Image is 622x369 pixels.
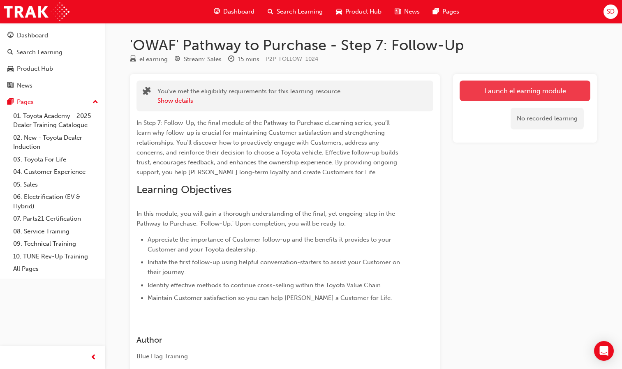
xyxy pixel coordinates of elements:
[3,78,102,93] a: News
[136,210,397,227] span: In this module, you will gain a thorough understanding of the final, yet ongoing-step in the Path...
[329,3,388,20] a: car-iconProduct Hub
[426,3,466,20] a: pages-iconPages
[277,7,323,16] span: Search Learning
[130,54,168,65] div: Type
[157,96,193,106] button: Show details
[388,3,426,20] a: news-iconNews
[4,2,69,21] img: Trak
[90,353,97,363] span: prev-icon
[604,5,618,19] button: SD
[10,191,102,212] a: 06. Electrification (EV & Hybrid)
[10,212,102,225] a: 07. Parts21 Certification
[148,281,382,289] span: Identify effective methods to continue cross-selling within the Toyota Value Chain.
[92,97,98,108] span: up-icon
[130,56,136,63] span: learningResourceType_ELEARNING-icon
[16,48,62,57] div: Search Learning
[228,56,234,63] span: clock-icon
[3,28,102,43] a: Dashboard
[3,95,102,110] button: Pages
[607,7,615,16] span: SD
[174,54,222,65] div: Stream
[184,55,222,64] div: Stream: Sales
[148,294,392,302] span: Maintain Customer satisfaction so you can help [PERSON_NAME] a Customer for Life.
[10,110,102,131] a: 01. Toyota Academy - 2025 Dealer Training Catalogue
[157,87,342,105] div: You've met the eligibility requirements for this learning resource.
[395,7,401,17] span: news-icon
[10,166,102,178] a: 04. Customer Experience
[10,178,102,191] a: 05. Sales
[404,7,420,16] span: News
[228,54,259,65] div: Duration
[3,61,102,76] a: Product Hub
[10,250,102,263] a: 10. TUNE Rev-Up Training
[433,7,439,17] span: pages-icon
[136,352,404,361] div: Blue Flag Training
[17,31,48,40] div: Dashboard
[345,7,382,16] span: Product Hub
[7,49,13,56] span: search-icon
[268,7,273,17] span: search-icon
[460,81,590,101] a: Launch eLearning module
[10,225,102,238] a: 08. Service Training
[207,3,261,20] a: guage-iconDashboard
[3,26,102,95] button: DashboardSearch LearningProduct HubNews
[214,7,220,17] span: guage-icon
[442,7,459,16] span: Pages
[7,82,14,90] span: news-icon
[3,45,102,60] a: Search Learning
[10,131,102,153] a: 02. New - Toyota Dealer Induction
[10,263,102,275] a: All Pages
[136,183,231,196] span: Learning Objectives
[136,335,404,345] h3: Author
[7,65,14,73] span: car-icon
[261,3,329,20] a: search-iconSearch Learning
[223,7,254,16] span: Dashboard
[238,55,259,64] div: 15 mins
[17,64,53,74] div: Product Hub
[7,32,14,39] span: guage-icon
[17,81,32,90] div: News
[136,119,400,176] span: In Step 7: Follow-Up, the final module of the Pathway to Purchase eLearning series, you’ll learn ...
[130,36,597,54] h1: 'OWAF' Pathway to Purchase - Step 7: Follow-Up
[511,108,584,129] div: No recorded learning
[17,97,34,107] div: Pages
[139,55,168,64] div: eLearning
[174,56,180,63] span: target-icon
[148,258,402,276] span: Initiate the first follow-up using helpful conversation-starters to assist your Customer on their...
[148,236,393,253] span: Appreciate the importance of Customer follow-up and the benefits it provides to your Customer and...
[336,7,342,17] span: car-icon
[594,341,614,361] div: Open Intercom Messenger
[10,153,102,166] a: 03. Toyota For Life
[7,99,14,106] span: pages-icon
[266,55,318,62] span: Learning resource code
[10,238,102,250] a: 09. Technical Training
[143,88,151,97] span: puzzle-icon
